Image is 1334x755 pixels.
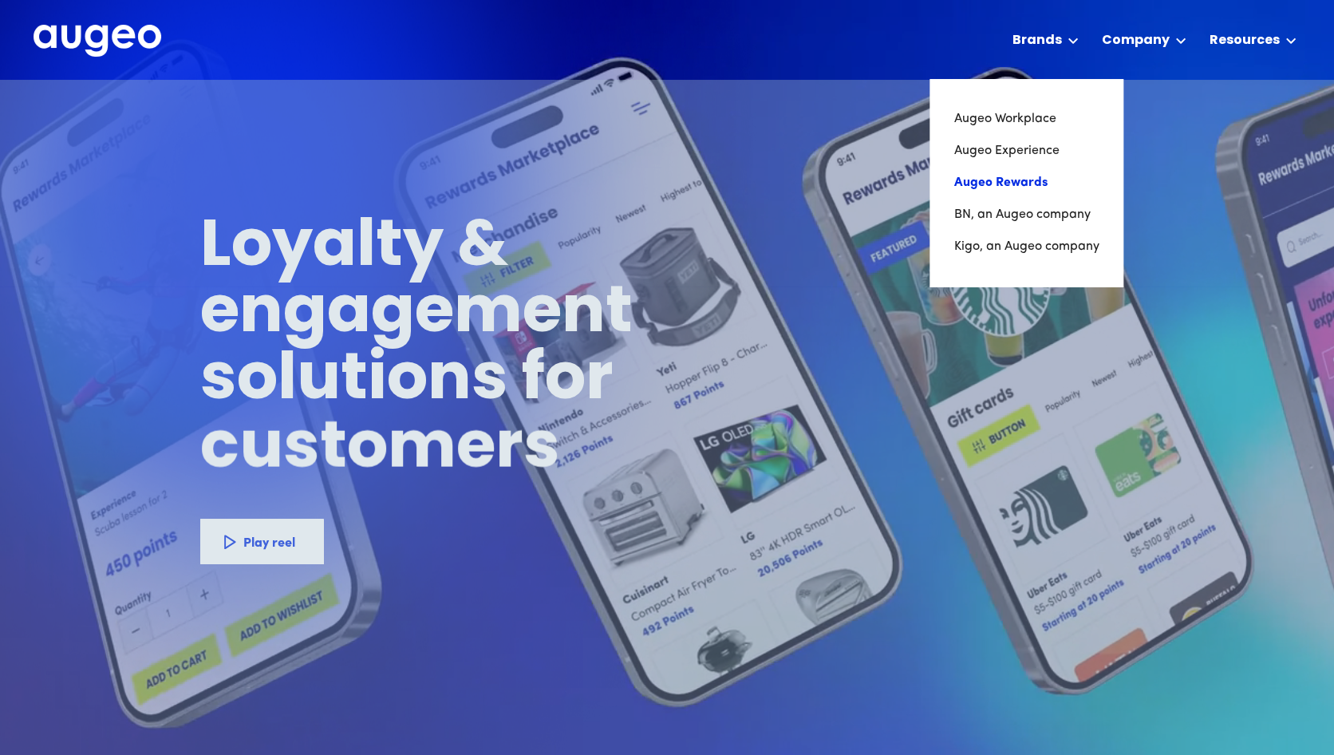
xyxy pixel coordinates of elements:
a: Kigo, an Augeo company [953,231,1099,263]
img: Augeo's full logo in white. [34,25,161,57]
a: Augeo Workplace [953,103,1099,135]
div: Company [1101,31,1169,50]
a: BN, an Augeo company [953,199,1099,231]
a: home [34,25,161,58]
nav: Brands [929,79,1123,287]
a: Augeo Rewards [953,167,1099,199]
div: Resources [1209,31,1279,50]
a: Augeo Experience [953,135,1099,167]
div: Brands [1012,31,1061,50]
